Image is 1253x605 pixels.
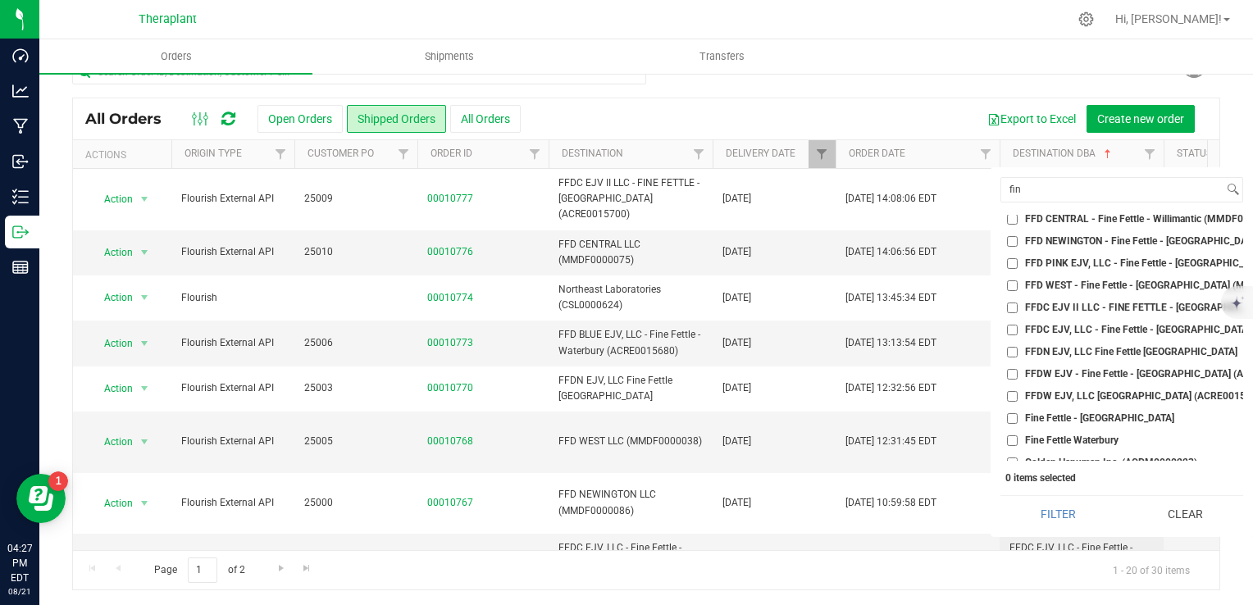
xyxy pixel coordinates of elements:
[1005,472,1238,484] div: 0 items selected
[312,39,585,74] a: Shipments
[977,105,1087,133] button: Export to Excel
[140,557,258,583] span: Page of 2
[304,495,408,511] span: 25000
[89,430,134,453] span: Action
[304,244,408,260] span: 25010
[845,290,936,306] span: [DATE] 13:45:34 EDT
[16,474,66,523] iframe: Resource center
[403,49,496,64] span: Shipments
[134,430,155,453] span: select
[845,191,936,207] span: [DATE] 14:08:06 EDT
[304,380,408,396] span: 25003
[845,244,936,260] span: [DATE] 14:06:56 EDT
[257,105,343,133] button: Open Orders
[7,541,32,585] p: 04:27 PM EDT
[1115,12,1222,25] span: Hi, [PERSON_NAME]!
[558,487,703,518] span: FFD NEWINGTON LLC (MMDF0000086)
[267,140,294,168] a: Filter
[139,49,214,64] span: Orders
[722,434,751,449] span: [DATE]
[427,380,473,396] a: 00010770
[181,191,285,207] span: Flourish External API
[558,175,703,223] span: FFDC EJV II LLC - FINE FETTLE - [GEOGRAPHIC_DATA] (ACRE0015700)
[558,434,703,449] span: FFD WEST LLC (MMDF0000038)
[139,12,197,26] span: Theraplant
[845,380,936,396] span: [DATE] 12:32:56 EDT
[1007,347,1018,357] input: FFDN EJV, LLC Fine Fettle [GEOGRAPHIC_DATA]
[1025,413,1174,423] span: Fine Fettle - [GEOGRAPHIC_DATA]
[686,140,713,168] a: Filter
[7,585,32,598] p: 08/21
[849,148,905,159] a: Order Date
[85,110,178,128] span: All Orders
[1097,112,1184,125] span: Create new order
[1100,557,1203,582] span: 1 - 20 of 30 items
[1007,413,1018,424] input: Fine Fettle - [GEOGRAPHIC_DATA]
[89,377,134,400] span: Action
[558,282,703,313] span: Northeast Laboratories (CSL0000624)
[522,140,549,168] a: Filter
[726,148,795,159] a: Delivery Date
[1007,457,1018,468] input: Golden Hanuman Inc. (ACPM0000223)
[427,244,473,260] a: 00010776
[12,259,29,275] inline-svg: Reports
[134,286,155,309] span: select
[185,148,242,159] a: Origin Type
[845,495,936,511] span: [DATE] 10:59:58 EDT
[1025,347,1237,357] span: FFDN EJV, LLC Fine Fettle [GEOGRAPHIC_DATA]
[89,332,134,355] span: Action
[134,332,155,355] span: select
[1007,236,1018,247] input: FFD NEWINGTON - Fine Fettle - [GEOGRAPHIC_DATA] (MMDF0000086)
[845,434,936,449] span: [DATE] 12:31:45 EDT
[558,373,703,404] span: FFDN EJV, LLC Fine Fettle [GEOGRAPHIC_DATA]
[1007,302,1018,313] input: FFDC EJV II LLC - FINE FETTLE - [GEOGRAPHIC_DATA] (ACRE0015700)
[1025,435,1119,445] span: Fine Fettle Waterbury
[585,39,859,74] a: Transfers
[562,148,623,159] a: Destination
[1007,325,1018,335] input: FFDC EJV, LLC - Fine Fettle - [GEOGRAPHIC_DATA] (ACRE.0015676)
[89,188,134,211] span: Action
[1128,496,1243,532] button: Clear
[85,149,165,161] div: Actions
[89,241,134,264] span: Action
[181,290,285,306] span: Flourish
[427,434,473,449] a: 00010768
[181,335,285,351] span: Flourish External API
[39,39,312,74] a: Orders
[1009,540,1154,588] span: FFDC EJV, LLC - Fine Fettle - [GEOGRAPHIC_DATA] (ACRE.0015676)
[1000,496,1116,532] button: Filter
[304,191,408,207] span: 25009
[1007,214,1018,225] input: FFD CENTRAL - Fine Fettle - Willimantic (MMDF0000075)
[1025,457,1197,467] span: Golden Hanuman Inc. (ACPM0000223)
[1087,105,1195,133] button: Create new order
[722,290,751,306] span: [DATE]
[304,335,408,351] span: 25006
[347,105,446,133] button: Shipped Orders
[1007,258,1018,269] input: FFD PINK EJV, LLC - Fine Fettle - [GEOGRAPHIC_DATA] (AMHF0008273)
[1007,391,1018,402] input: FFDW EJV, LLC [GEOGRAPHIC_DATA] (ACRE0015648)
[134,377,155,400] span: select
[181,495,285,511] span: Flourish External API
[722,380,751,396] span: [DATE]
[12,189,29,205] inline-svg: Inventory
[722,244,751,260] span: [DATE]
[558,237,703,268] span: FFD CENTRAL LLC (MMDF0000075)
[134,241,155,264] span: select
[1007,369,1018,380] input: FFDW EJV - Fine Fettle - [GEOGRAPHIC_DATA] (ACRE0015647)
[722,335,751,351] span: [DATE]
[558,540,703,588] span: FFDC EJV, LLC - Fine Fettle - [GEOGRAPHIC_DATA] (ACRE.0015676)
[12,118,29,134] inline-svg: Manufacturing
[1001,178,1223,202] input: Search
[89,492,134,515] span: Action
[973,140,1000,168] a: Filter
[12,48,29,64] inline-svg: Dashboard
[390,140,417,168] a: Filter
[1007,280,1018,291] input: FFD WEST - Fine Fettle - [GEOGRAPHIC_DATA] (MMDF0000038)
[181,380,285,396] span: Flourish External API
[48,471,68,491] iframe: Resource center unread badge
[134,492,155,515] span: select
[12,83,29,99] inline-svg: Analytics
[1076,11,1096,27] div: Manage settings
[1177,148,1212,159] a: Status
